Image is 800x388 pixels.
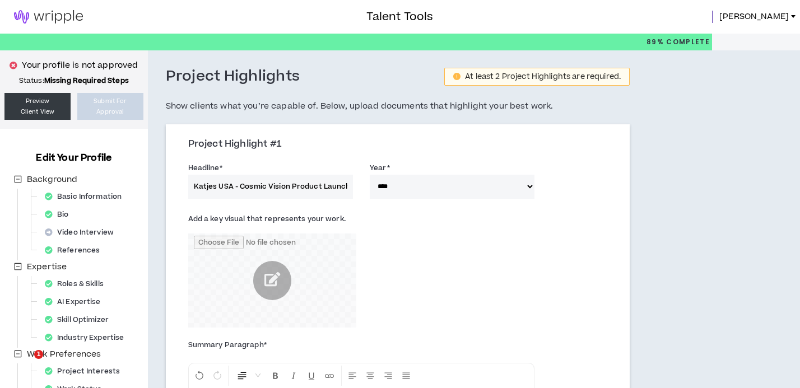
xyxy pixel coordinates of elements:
button: Right Align [380,366,397,386]
strong: Missing Required Steps [44,76,129,86]
span: Work Preferences [25,348,103,361]
label: Add a key visual that represents your work. [188,210,346,228]
button: Left Align [344,366,361,386]
button: Submit ForApproval [77,93,143,120]
span: Background [27,174,77,185]
div: Skill Optimizer [40,312,120,328]
button: Format Bold [267,366,284,386]
span: Complete [664,37,710,47]
p: 89% [646,34,710,50]
div: Industry Expertise [40,330,135,345]
button: Redo [209,366,226,386]
div: Video Interview [40,225,125,240]
label: Year [370,159,390,177]
h3: Edit Your Profile [31,151,116,165]
p: Your profile is not approved [22,59,138,72]
span: [PERSON_NAME] [719,11,789,23]
h3: Project Highlights [166,67,300,86]
div: References [40,242,111,258]
span: Expertise [27,261,67,273]
button: Justify Align [398,366,415,386]
h3: Talent Tools [366,8,433,25]
h5: Show clients what you’re capable of. Below, upload documents that highlight your best work. [166,100,630,113]
span: minus-square [14,175,22,183]
div: Project Interests [40,363,131,379]
input: Case Study Headline [188,175,353,199]
span: Work Preferences [27,348,101,360]
p: Status: [4,76,143,85]
span: minus-square [14,263,22,270]
button: Undo [191,366,208,386]
button: Format Underline [303,366,320,386]
span: 1 [34,350,43,359]
button: Center Align [362,366,379,386]
div: Bio [40,207,80,222]
span: Expertise [25,260,69,274]
div: AI Expertise [40,294,112,310]
a: PreviewClient View [4,93,71,120]
label: Summary Paragraph [188,336,267,354]
span: Background [25,173,80,186]
div: Basic Information [40,189,133,204]
label: Headline [188,159,222,177]
span: exclamation-circle [453,73,461,80]
h3: Project Highlight #1 [188,138,616,151]
div: Roles & Skills [40,276,115,292]
button: Format Italics [285,366,302,386]
iframe: Intercom live chat [11,350,38,377]
button: Insert Link [321,366,338,386]
div: At least 2 Project Highlights are required. [465,73,621,81]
